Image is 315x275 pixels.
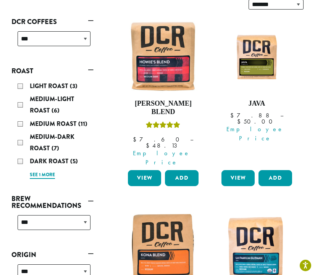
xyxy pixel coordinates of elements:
a: View [221,170,255,186]
a: [PERSON_NAME] BlendRated 4.67 out of 5 Employee Price [126,19,200,167]
img: Howies-Blend-12oz-300x300.jpg [126,19,200,93]
span: Medium-Dark Roast [30,132,74,153]
bdi: 7.60 [133,135,183,143]
div: Brew Recommendations [11,212,94,239]
span: (7) [52,144,59,153]
bdi: 50.00 [237,117,276,125]
bdi: 48.13 [146,142,180,150]
span: Dark Roast [30,157,70,166]
a: See 1 more [30,171,55,179]
a: Brew Recommendations [11,192,94,212]
span: – [190,135,193,143]
div: Roast [11,77,94,183]
h4: Java [220,100,294,108]
img: 12oz_DCR_Java_StockImage_1200pxX1200px.jpg [220,19,294,93]
bdi: 7.88 [230,111,273,119]
button: Add [258,170,292,186]
a: Java Employee Price [220,19,294,167]
a: DCR Coffees [11,15,94,28]
span: Medium Roast [30,119,78,128]
span: $ [133,135,139,143]
a: Roast [11,64,94,77]
span: Medium-Light Roast [30,95,74,115]
span: (5) [70,157,78,166]
span: (6) [52,106,60,115]
span: $ [146,142,152,150]
span: $ [230,111,237,119]
span: Employee Price [216,125,294,143]
span: – [280,111,283,119]
span: Light Roast [30,82,70,90]
div: Rated 4.67 out of 5 [146,121,180,132]
button: Add [165,170,198,186]
h4: [PERSON_NAME] Blend [126,100,200,116]
div: DCR Coffees [11,28,94,55]
span: $ [237,117,244,125]
a: View [128,170,161,186]
span: Employee Price [123,149,200,167]
span: (3) [70,82,78,90]
a: Origin [11,248,94,261]
span: (11) [78,119,87,128]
